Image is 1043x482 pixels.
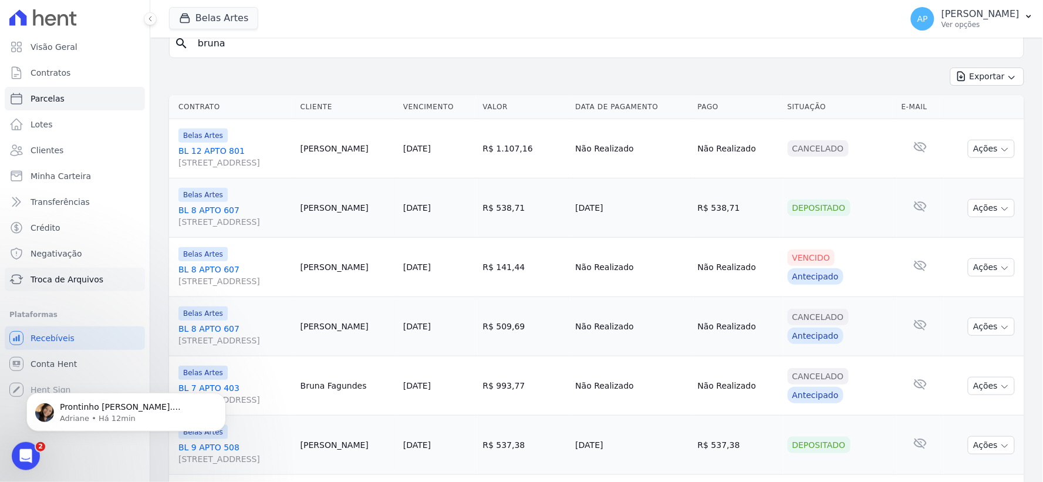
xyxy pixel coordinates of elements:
span: [STREET_ADDRESS] [178,216,291,228]
td: Não Realizado [571,297,693,356]
textarea: Envie uma mensagem... [10,360,225,380]
button: Exportar [950,68,1024,86]
th: Data de Pagamento [571,95,693,119]
th: Situação [783,95,897,119]
td: Não Realizado [571,119,693,178]
a: Lotes [5,113,145,136]
span: Transferências [31,196,90,208]
button: Selecionador de GIF [37,385,46,394]
button: Início [184,5,206,27]
div: Antecipado [788,268,843,285]
div: Vencido [788,250,835,266]
th: E-mail [897,95,944,119]
a: Minha Carteira [5,164,145,188]
a: BL 8 APTO 607[STREET_ADDRESS] [178,264,291,287]
div: Isso mesmo. A cobrança neste valor esta em aberto. ; ) [19,247,183,269]
span: Belas Artes [178,366,228,380]
a: Recebíveis [5,326,145,350]
a: [DATE] [403,381,431,390]
td: [PERSON_NAME] [296,416,399,475]
button: AP [PERSON_NAME] Ver opções [902,2,1043,35]
span: [STREET_ADDRESS] [178,453,291,465]
td: [PERSON_NAME] [296,238,399,297]
div: Adriane diz… [9,332,225,402]
div: Hmm entendi [PERSON_NAME]. Vou acessar as informaçoes do contrato e parcela. [19,69,183,104]
span: Belas Artes [178,247,228,261]
span: Lotes [31,119,53,130]
button: Ações [968,377,1015,395]
td: R$ 537,38 [693,416,783,475]
td: [DATE] [571,416,693,475]
a: BL 9 APTO 508[STREET_ADDRESS] [178,441,291,465]
div: Alan diz… [9,286,225,332]
span: Visão Geral [31,41,77,53]
th: Vencimento [399,95,478,119]
a: Crédito [5,216,145,240]
span: Belas Artes [178,306,228,321]
input: Buscar por nome do lote ou do cliente [191,32,1019,55]
div: Hmm entendi [PERSON_NAME]. Vou acessar as informaçoes do contrato e parcela. [9,62,193,111]
a: [DATE] [403,144,431,153]
button: Ações [968,258,1015,277]
i: search [174,36,188,50]
iframe: Intercom notifications mensagem [9,368,244,450]
div: Cancelado [788,368,849,385]
span: Recebíveis [31,332,75,344]
span: Conta Hent [31,358,77,370]
div: Isso mesmo. A outra parcela, no valor de R$181 esta como agendada. E a cobrança no valor de R$739... [9,332,193,392]
div: essa é a que ficará em aberto, no mês de setembro de 2025. [42,286,225,323]
td: R$ 1.107,16 [478,119,571,178]
td: Não Realizado [571,356,693,416]
p: Ver opções [941,20,1020,29]
th: Cliente [296,95,399,119]
span: Minha Carteira [31,170,91,182]
div: Antecipado [788,387,843,403]
td: R$ 538,71 [693,178,783,238]
a: Conta Hent [5,352,145,376]
div: Isso mesmo. A outra parcela, no valor de R$181 esta como agendada. E a cobrança no valor de R$739... [19,339,183,385]
span: Negativação [31,248,82,259]
span: [STREET_ADDRESS] [178,157,291,168]
a: [DATE] [403,203,431,213]
a: [DATE] [403,440,431,450]
td: R$ 993,77 [478,356,571,416]
p: [PERSON_NAME] [941,8,1020,20]
button: Belas Artes [169,7,258,29]
a: Contratos [5,61,145,85]
div: [PERSON_NAME], desculpa a demora. [PERSON_NAME] caiu e agora que consegui reestabelecer.Cancelar ... [9,112,193,172]
button: Ações [968,436,1015,454]
button: Upload do anexo [56,385,65,394]
th: Contrato [169,95,296,119]
a: Parcelas [5,87,145,110]
span: [STREET_ADDRESS] [178,275,291,287]
div: Fechar [206,5,227,26]
div: [PERSON_NAME], desculpa a demora. [PERSON_NAME] caiu e agora que consegui reestabelecer. [19,119,183,154]
td: Não Realizado [693,297,783,356]
th: Valor [478,95,571,119]
a: BL 8 APTO 607[STREET_ADDRESS] [178,204,291,228]
div: referente ao vencimento em setembro, vai manter apenas o boleto no valor de R$ 917,97, esse ficar... [42,181,225,230]
span: [STREET_ADDRESS] [178,335,291,346]
td: [DATE] [571,178,693,238]
span: Clientes [31,144,63,156]
td: [PERSON_NAME] [296,178,399,238]
a: Negativação [5,242,145,265]
img: Profile image for Operator [33,6,52,25]
div: Depositado [788,437,850,453]
span: Crédito [31,222,60,234]
a: [DATE] [403,322,431,331]
button: Ações [968,199,1015,217]
div: essa é a que ficará em aberto, no mês de setembro de 2025. [52,293,216,316]
span: Belas Artes [178,188,228,202]
a: Troca de Arquivos [5,268,145,291]
button: Selecionador de Emoji [18,385,28,394]
td: Não Realizado [693,119,783,178]
span: Belas Artes [178,129,228,143]
td: [PERSON_NAME] [296,119,399,178]
div: Adriane diz… [9,112,225,181]
div: Depositado [788,200,850,216]
td: R$ 141,44 [478,238,571,297]
th: Pago [693,95,783,119]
